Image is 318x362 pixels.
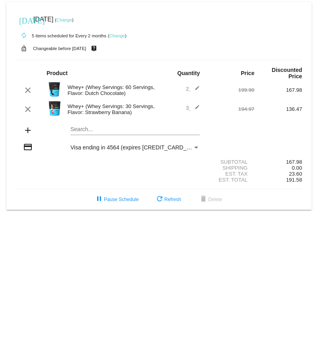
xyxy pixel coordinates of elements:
small: 5 items scheduled for Every 2 months [16,33,106,38]
mat-icon: [DATE] [19,15,29,25]
span: Pause Schedule [94,197,139,202]
div: 167.98 [254,159,302,165]
mat-icon: clear [23,85,33,95]
mat-icon: lock_open [19,43,29,54]
strong: Discounted Price [272,67,302,79]
span: Refresh [155,197,181,202]
img: Image-1-Carousel-Whey-5lb-Chocolate-no-badge-Transp.png [47,81,62,97]
mat-icon: edit [190,85,200,95]
span: 2 [186,86,200,92]
a: Change [57,17,72,22]
mat-select: Payment Method [70,144,200,151]
button: Delete [192,192,228,207]
mat-icon: refresh [155,195,164,204]
div: Shipping [207,165,254,171]
div: Whey+ (Whey Servings: 30 Servings, Flavor: Strawberry Banana) [64,103,159,115]
img: Image-1-Carousel-Whey-2lb-Strw-Banana-no-badge-Transp.png [47,101,62,116]
span: 191.58 [286,177,302,183]
mat-icon: credit_card [23,142,33,152]
div: Est. Tax [207,171,254,177]
input: Search... [70,126,200,133]
mat-icon: delete [199,195,208,204]
button: Pause Schedule [88,192,145,207]
div: Est. Total [207,177,254,183]
strong: Price [241,70,254,76]
div: 194.97 [207,106,254,112]
span: Visa ending in 4564 (expires [CREDIT_CARD_DATA]) [70,144,204,151]
span: 23.60 [289,171,302,177]
div: 167.98 [254,87,302,93]
mat-icon: edit [190,105,200,114]
a: Change [109,33,125,38]
div: Whey+ (Whey Servings: 60 Servings, Flavor: Dutch Chocolate) [64,84,159,96]
mat-icon: add [23,126,33,135]
mat-icon: autorenew [19,31,29,41]
strong: Quantity [177,70,200,76]
span: Delete [199,197,222,202]
mat-icon: pause [94,195,104,204]
small: ( ) [55,17,74,22]
mat-icon: live_help [89,43,99,54]
span: 3 [186,105,200,111]
small: Changeable before [DATE] [33,46,86,51]
mat-icon: clear [23,105,33,114]
div: 199.98 [207,87,254,93]
strong: Product [47,70,68,76]
span: 0.00 [292,165,302,171]
button: Refresh [148,192,187,207]
div: Subtotal [207,159,254,165]
small: ( ) [108,33,127,38]
div: 136.47 [254,106,302,112]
